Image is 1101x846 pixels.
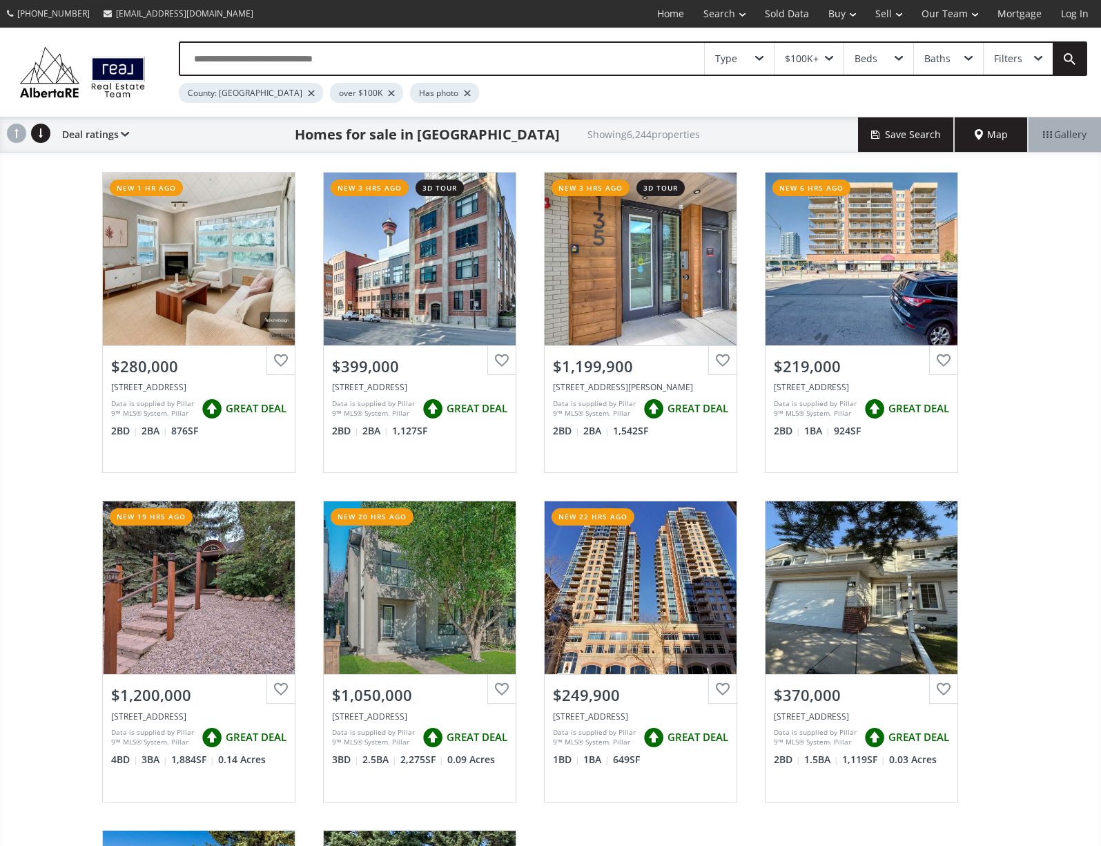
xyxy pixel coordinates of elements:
[994,54,1022,64] div: Filters
[751,487,972,816] a: $370,000[STREET_ADDRESS]Data is supplied by Pillar 9™ MLS® System. Pillar 9™ is the owner of the ...
[111,711,286,722] div: 633 23 Avenue NE, Calgary, AB T2E 1W5
[410,83,479,103] div: Has photo
[14,44,151,101] img: Logo
[587,129,700,140] h2: Showing 6,244 properties
[975,128,1008,142] span: Map
[774,753,801,767] span: 2 BD
[858,117,955,152] button: Save Search
[332,356,507,377] div: $399,000
[447,730,507,744] span: GREAT DEAL
[553,727,636,748] div: Data is supplied by Pillar 9™ MLS® System. Pillar 9™ is the owner of the copyright in its MLS® Sy...
[861,395,888,423] img: rating icon
[17,8,90,19] span: [PHONE_NUMBER]
[553,398,636,419] div: Data is supplied by Pillar 9™ MLS® System. Pillar 9™ is the owner of the copyright in its MLS® Sy...
[583,753,610,767] span: 1 BA
[774,711,949,722] div: 12 Millrise Green SW, Calgary, AB T2Y 3E8
[332,711,507,722] div: 4927 21 Street SW, Calgary, AB T2T 5B7
[668,401,728,416] span: GREAT DEAL
[392,424,427,438] span: 1,127 SF
[111,398,195,419] div: Data is supplied by Pillar 9™ MLS® System. Pillar 9™ is the owner of the copyright in its MLS® Sy...
[668,730,728,744] span: GREAT DEAL
[332,381,507,393] div: 220 11 Avenue SE #221, Calgary, AB T2G 0X8
[530,487,751,816] a: new 22 hrs ago$249,900[STREET_ADDRESS]Data is supplied by Pillar 9™ MLS® System. Pillar 9™ is the...
[111,684,286,706] div: $1,200,000
[218,753,266,767] span: 0.14 Acres
[116,8,253,19] span: [EMAIL_ADDRESS][DOMAIN_NAME]
[715,54,737,64] div: Type
[88,158,309,487] a: new 1 hr ago$280,000[STREET_ADDRESS]Data is supplied by Pillar 9™ MLS® System. Pillar 9™ is the o...
[55,117,129,152] div: Deal ratings
[332,424,359,438] span: 2 BD
[834,424,861,438] span: 924 SF
[142,424,168,438] span: 2 BA
[88,487,309,816] a: new 19 hrs ago$1,200,000[STREET_ADDRESS]Data is supplied by Pillar 9™ MLS® System. Pillar 9™ is t...
[309,487,530,816] a: new 20 hrs ago$1,050,000[STREET_ADDRESS]Data is supplied by Pillar 9™ MLS® System. Pillar 9™ is t...
[774,381,949,393] div: 1334 12 Avenue SW #601, Calgary, AB T3C 3R9
[889,753,937,767] span: 0.03 Acres
[888,730,949,744] span: GREAT DEAL
[198,395,226,423] img: rating icon
[855,54,877,64] div: Beds
[111,424,138,438] span: 2 BD
[1043,128,1087,142] span: Gallery
[447,401,507,416] span: GREAT DEAL
[332,684,507,706] div: $1,050,000
[447,753,495,767] span: 0.09 Acres
[751,158,972,487] a: new 6 hrs ago$219,000[STREET_ADDRESS]Data is supplied by Pillar 9™ MLS® System. Pillar 9™ is the ...
[111,753,138,767] span: 4 BD
[330,83,403,103] div: over $100K
[400,753,444,767] span: 2,275 SF
[774,398,857,419] div: Data is supplied by Pillar 9™ MLS® System. Pillar 9™ is the owner of the copyright in its MLS® Sy...
[111,727,195,748] div: Data is supplied by Pillar 9™ MLS® System. Pillar 9™ is the owner of the copyright in its MLS® Sy...
[111,356,286,377] div: $280,000
[142,753,168,767] span: 3 BA
[785,54,819,64] div: $100K+
[362,753,397,767] span: 2.5 BA
[640,395,668,423] img: rating icon
[861,724,888,751] img: rating icon
[613,424,648,438] span: 1,542 SF
[774,727,857,748] div: Data is supplied by Pillar 9™ MLS® System. Pillar 9™ is the owner of the copyright in its MLS® Sy...
[640,724,668,751] img: rating icon
[583,424,610,438] span: 2 BA
[111,381,286,393] div: 333 Riverfront Avenue SE #225, Calgary, AB T2G 5R1
[332,753,359,767] span: 3 BD
[309,158,530,487] a: new 3 hrs ago3d tour$399,000[STREET_ADDRESS]Data is supplied by Pillar 9™ MLS® System. Pillar 9™ ...
[171,753,215,767] span: 1,884 SF
[226,730,286,744] span: GREAT DEAL
[804,753,839,767] span: 1.5 BA
[924,54,951,64] div: Baths
[362,424,389,438] span: 2 BA
[553,753,580,767] span: 1 BD
[226,401,286,416] span: GREAT DEAL
[419,724,447,751] img: rating icon
[553,711,728,722] div: 910 5 Avenue SW #601, Calgary, AB T2p0c3
[419,395,447,423] img: rating icon
[530,158,751,487] a: new 3 hrs ago3d tour$1,199,900[STREET_ADDRESS][PERSON_NAME]Data is supplied by Pillar 9™ MLS® Sys...
[553,356,728,377] div: $1,199,900
[613,753,640,767] span: 649 SF
[553,381,728,393] div: 135 Lebel Crescent NW #201, Calgary, AB T3B 6M1
[774,684,949,706] div: $370,000
[171,424,198,438] span: 876 SF
[955,117,1028,152] div: Map
[295,125,560,144] h1: Homes for sale in [GEOGRAPHIC_DATA]
[553,684,728,706] div: $249,900
[774,356,949,377] div: $219,000
[179,83,323,103] div: County: [GEOGRAPHIC_DATA]
[888,401,949,416] span: GREAT DEAL
[842,753,886,767] span: 1,119 SF
[774,424,801,438] span: 2 BD
[804,424,830,438] span: 1 BA
[553,424,580,438] span: 2 BD
[1028,117,1101,152] div: Gallery
[332,398,416,419] div: Data is supplied by Pillar 9™ MLS® System. Pillar 9™ is the owner of the copyright in its MLS® Sy...
[198,724,226,751] img: rating icon
[97,1,260,26] a: [EMAIL_ADDRESS][DOMAIN_NAME]
[332,727,416,748] div: Data is supplied by Pillar 9™ MLS® System. Pillar 9™ is the owner of the copyright in its MLS® Sy...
